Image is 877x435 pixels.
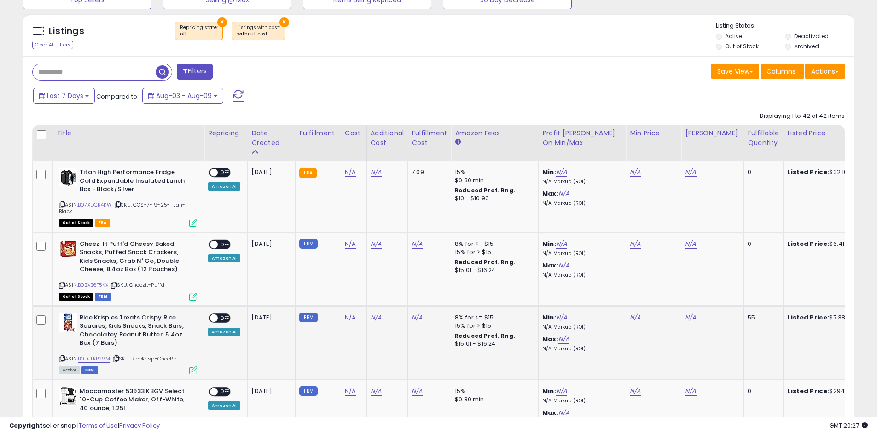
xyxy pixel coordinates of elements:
[542,189,558,198] b: Max:
[787,313,829,322] b: Listed Price:
[829,421,868,430] span: 2025-08-17 20:27 GMT
[748,128,779,148] div: Fulfillable Quantity
[47,91,83,100] span: Last 7 Days
[556,168,567,177] a: N/A
[345,128,363,138] div: Cost
[556,313,567,322] a: N/A
[251,313,288,322] div: [DATE]
[59,201,185,215] span: | SKU: COS-7-19-25-Titan-Black
[59,168,197,226] div: ASIN:
[412,239,423,249] a: N/A
[455,195,531,203] div: $10 - $10.90
[787,128,867,138] div: Listed Price
[761,64,804,79] button: Columns
[748,313,776,322] div: 55
[542,387,556,395] b: Min:
[208,328,240,336] div: Amazon AI
[542,335,558,343] b: Max:
[80,240,192,276] b: Cheez-It Puff'd Cheesy Baked Snacks, Puffed Snack Crackers, Kids Snacks, Grab N' Go, Double Chees...
[251,387,288,395] div: [DATE]
[630,387,641,396] a: N/A
[59,366,80,374] span: All listings currently available for purchase on Amazon
[180,24,218,38] span: Repricing state :
[455,387,531,395] div: 15%
[787,168,829,176] b: Listed Price:
[455,248,531,256] div: 15% for > $15
[218,240,232,248] span: OFF
[542,272,619,278] p: N/A Markup (ROI)
[630,239,641,249] a: N/A
[455,313,531,322] div: 8% for <= $15
[716,22,854,30] p: Listing States:
[685,128,740,138] div: [PERSON_NAME]
[685,387,696,396] a: N/A
[412,128,447,148] div: Fulfillment Cost
[787,168,864,176] div: $32.10
[542,168,556,176] b: Min:
[455,176,531,185] div: $0.30 min
[345,387,356,396] a: N/A
[787,313,864,322] div: $7.38
[371,239,382,249] a: N/A
[787,387,829,395] b: Listed Price:
[542,200,619,207] p: N/A Markup (ROI)
[9,422,160,430] div: seller snap | |
[208,401,240,410] div: Amazon AI
[455,168,531,176] div: 15%
[412,387,423,396] a: N/A
[59,240,77,258] img: 41OMMWAf+7L._SL40_.jpg
[805,64,845,79] button: Actions
[299,168,316,178] small: FBA
[685,239,696,249] a: N/A
[748,168,776,176] div: 0
[81,366,98,374] span: FBM
[542,313,556,322] b: Min:
[345,168,356,177] a: N/A
[119,421,160,430] a: Privacy Policy
[218,314,232,322] span: OFF
[630,313,641,322] a: N/A
[251,168,288,176] div: [DATE]
[371,168,382,177] a: N/A
[110,281,164,289] span: | SKU: Cheezit-Puffd
[630,128,677,138] div: Min Price
[455,395,531,404] div: $0.30 min
[455,240,531,248] div: 8% for <= $15
[542,398,619,404] p: N/A Markup (ROI)
[371,387,382,396] a: N/A
[59,219,93,227] span: All listings that are currently out of stock and unavailable for purchase on Amazon
[542,261,558,270] b: Max:
[237,24,280,38] span: Listings with cost :
[80,387,192,415] b: Moccamaster 53933 KBGV Select 10-Cup Coffee Maker, Off-White, 40 ounce, 1.25l
[345,239,356,249] a: N/A
[412,313,423,322] a: N/A
[237,31,280,37] div: without cost
[80,168,192,196] b: Titan High Performance Fridge Cold Expandable Insulated Lunch Box - Black/Silver
[218,388,232,395] span: OFF
[345,313,356,322] a: N/A
[299,386,317,396] small: FBM
[299,128,337,138] div: Fulfillment
[725,32,742,40] label: Active
[556,239,567,249] a: N/A
[111,355,176,362] span: | SKU: RiceKrisp-ChocPb
[95,219,110,227] span: FBA
[455,332,515,340] b: Reduced Prof. Rng.
[59,313,77,332] img: 4121ZDhJpfL._SL40_.jpg
[78,201,112,209] a: B07XDCR4KW
[32,41,73,49] div: Clear All Filters
[725,42,759,50] label: Out of Stock
[558,335,569,344] a: N/A
[542,239,556,248] b: Min:
[787,240,864,248] div: $6.41
[711,64,759,79] button: Save View
[455,138,460,146] small: Amazon Fees.
[251,240,288,248] div: [DATE]
[371,128,404,148] div: Additional Cost
[156,91,212,100] span: Aug-03 - Aug-09
[455,267,531,274] div: $15.01 - $16.24
[49,25,84,38] h5: Listings
[760,112,845,121] div: Displaying 1 to 42 of 42 items
[180,31,218,37] div: off
[556,387,567,396] a: N/A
